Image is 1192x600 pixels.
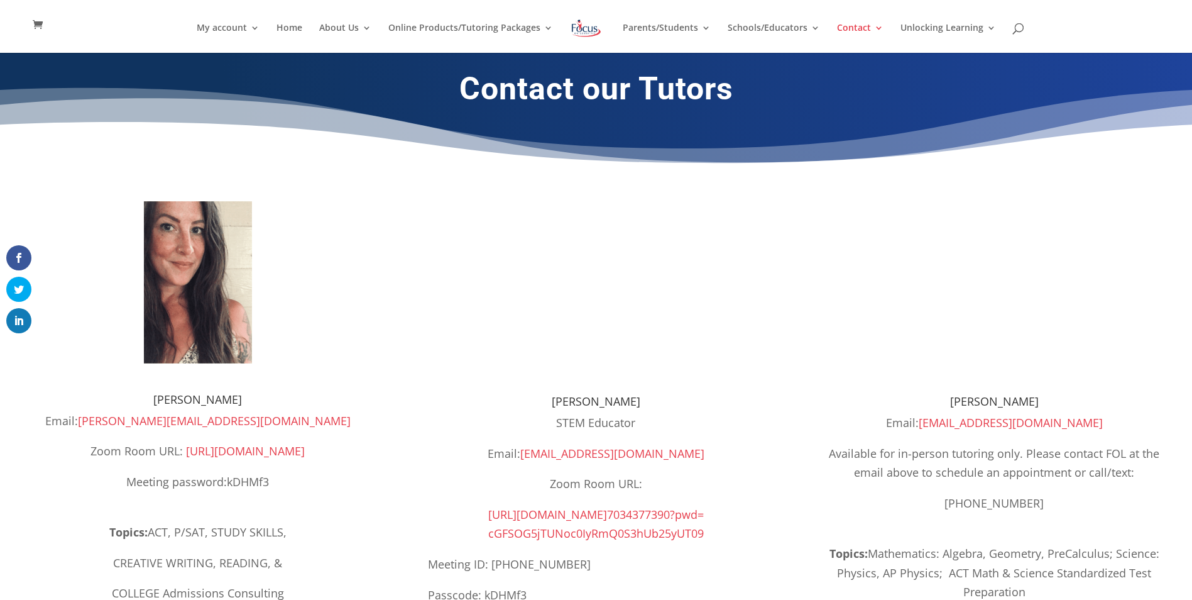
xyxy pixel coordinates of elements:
span: Meeting ID: [PHONE_NUMBER] [428,557,591,572]
p: [PHONE_NUMBER] [826,494,1162,513]
a: [EMAIL_ADDRESS][DOMAIN_NAME] [520,446,704,461]
p: ACT, P/SAT, STUDY SKILLS, [30,523,366,553]
a: My account [197,23,260,53]
a: Unlocking Learning [900,23,996,53]
a: Online Products/Tutoring Packages [388,23,553,53]
p: Zoom Room URL: [428,474,764,505]
span: [PERSON_NAME] [552,394,640,409]
a: [URL][DOMAIN_NAME] [186,443,305,458]
a: Parents/Students [623,23,711,53]
a: [URL][DOMAIN_NAME]7034377390?pwd=cGFSOG5jTUNoc0IyRmQ0S3hUb25yUT09 [488,507,704,542]
h4: [PERSON_NAME] [30,394,366,411]
b: Topics: [829,546,868,561]
p: Available for in-person tutoring only. Please contact FOL at the email above to schedule an appoi... [826,444,1162,494]
p: STEM Educator [428,413,764,444]
span: [PERSON_NAME] [950,394,1039,409]
span: kDHMf3 [227,474,269,489]
span: cGFSOG5jTUNoc0IyRmQ0S3hUb25yUT [488,526,691,541]
p: Email: [30,411,366,442]
strong: Topics: [109,525,148,540]
span: 09 [691,526,704,541]
p: CREATIVE WRITING, READING, & [30,553,366,584]
span: [URL][DOMAIN_NAME] [488,507,607,522]
span: Zoom Room URL: [90,443,183,458]
a: Home [276,23,302,53]
a: [PERSON_NAME][EMAIL_ADDRESS][DOMAIN_NAME] [78,413,351,428]
img: Focus on Learning [570,17,603,40]
p: Email: [826,413,1162,444]
p: Email: [428,444,764,475]
a: Schools/Educators [728,23,820,53]
a: Contact [837,23,883,53]
span: 7034377390?pwd= [607,507,704,522]
span: Meeting password: [126,474,269,489]
a: [EMAIL_ADDRESS][DOMAIN_NAME] [919,415,1103,430]
a: About Us [319,23,371,53]
h1: Contact our Tutors [257,70,936,114]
